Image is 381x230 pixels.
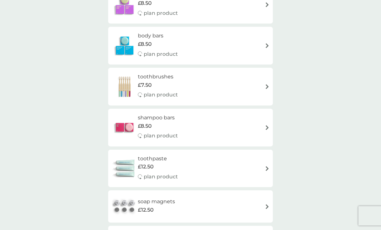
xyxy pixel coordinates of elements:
img: arrow right [265,84,270,89]
img: shampoo bars [111,116,138,139]
span: £8.50 [138,122,152,130]
p: plan product [144,9,178,17]
p: plan product [144,132,178,140]
img: arrow right [265,166,270,171]
img: body bars [111,35,138,57]
span: £12.50 [138,206,154,214]
p: plan product [144,91,178,99]
h6: shampoo bars [138,114,178,122]
span: £8.50 [138,40,152,48]
img: arrow right [265,43,270,48]
img: soap magnets [111,195,138,218]
h6: body bars [138,32,178,40]
img: arrow right [265,2,270,7]
p: plan product [144,50,178,58]
h6: soap magnets [138,197,175,206]
h6: toothbrushes [138,73,178,81]
span: £7.50 [138,81,152,89]
img: arrow right [265,204,270,209]
img: toothpaste [111,157,138,180]
p: plan product [144,173,178,181]
img: arrow right [265,125,270,130]
img: toothbrushes [111,75,138,98]
span: £12.50 [138,163,154,171]
h6: toothpaste [138,155,178,163]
